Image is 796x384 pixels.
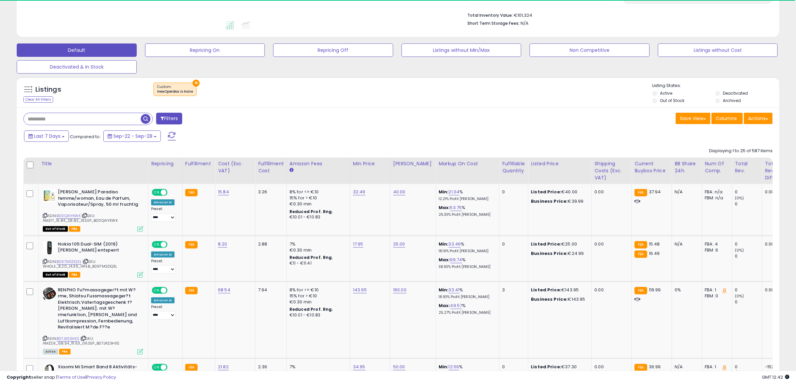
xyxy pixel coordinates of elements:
div: 0 [735,253,762,259]
button: Columns [711,113,743,124]
b: Max: [439,302,450,309]
div: 0.00 [594,241,627,247]
small: (0%) [735,293,744,299]
b: Min: [439,287,449,293]
a: 33.41 [449,287,460,293]
img: 41i2Pf4lqgL._SL40_.jpg [43,287,56,300]
div: 0% [675,287,697,293]
div: FBA: 1 [705,364,727,370]
b: Business Price: [531,250,568,257]
span: Columns [716,115,737,122]
div: % [439,257,494,269]
div: Displaying 1 to 25 of 587 items [709,148,773,154]
a: Terms of Use [57,374,86,380]
b: Listed Price: [531,364,561,370]
div: % [439,287,494,299]
div: 2.36 [258,364,281,370]
span: Custom: [157,84,193,94]
div: Preset: [151,259,177,274]
div: Amazon AI [151,252,175,258]
div: 0 [502,241,523,247]
span: 16.49 [649,250,660,257]
span: 119.99 [649,287,661,293]
div: €25.00 [531,241,586,247]
a: 12.56 [449,364,459,370]
button: Save View [676,113,710,124]
li: €101,324 [467,11,768,19]
a: 15.84 [218,189,229,195]
button: Deactivated & In Stock [17,60,137,74]
div: Listed Price [531,160,589,167]
div: €40.00 [531,189,586,195]
div: 2.88 [258,241,281,247]
div: €10.01 - €10.83 [290,214,345,220]
img: 41x4eED4WIL._SL40_.jpg [43,364,56,377]
small: FBA [185,364,198,371]
a: 143.95 [353,287,367,293]
span: | SKU: AMZIT_15.84_28.82_16SEP_B00QAIYKWK [43,213,118,223]
span: OFF [166,190,177,195]
b: Nokia 105 Dual-SIM (2019) [PERSON_NAME] entsperrt [58,241,139,255]
b: [PERSON_NAME] Paradiso femme/woman, Eau de Parfum, Vaporisateur/Spray, 50 ml fruchtig [58,189,139,209]
span: FBA [69,272,80,278]
a: B00QAIYKWK [56,213,81,219]
span: ON [152,242,161,247]
div: Total Rev. Diff. [765,160,783,181]
a: 17.95 [353,241,363,248]
div: 0 [735,287,762,293]
div: 3 [502,287,523,293]
a: 40.00 [393,189,406,195]
div: 0.00 [594,287,627,293]
span: ON [152,287,161,293]
b: Max: [439,257,450,263]
div: 0.00 [765,287,781,293]
small: FBA [635,189,647,196]
span: OFF [166,242,177,247]
div: BB Share 24h. [675,160,699,174]
div: N/A [675,241,697,247]
small: (0%) [735,248,744,253]
div: Title [41,160,145,167]
a: 8.20 [218,241,227,248]
h5: Listings [35,85,61,94]
a: B07JKS3HXS [56,336,79,342]
div: FBA: 1 [705,287,727,293]
button: Listings without Min/Max [402,43,522,57]
div: 7.94 [258,287,281,293]
small: Amazon Fees. [290,167,294,173]
div: 0.00 [594,364,627,370]
a: 32.49 [353,189,365,195]
div: €0.30 min [290,247,345,253]
p: 38.93% Profit [PERSON_NAME] [439,265,494,269]
b: Business Price: [531,198,568,204]
b: Reduced Prof. Rng. [290,306,333,312]
p: Listing States: [653,83,779,89]
div: 0 [735,299,762,305]
img: 413opSWrykL._SL40_.jpg [43,189,56,202]
button: Repricing Off [273,43,393,57]
div: FBM: 6 [705,247,727,253]
div: €10.01 - €10.83 [290,312,345,318]
a: 49.57 [450,302,462,309]
span: All listings that are currently out of stock and unavailable for purchase on Amazon [43,226,68,232]
b: Min: [439,241,449,247]
div: Repricing [151,160,180,167]
div: % [439,241,494,254]
b: Business Price: [531,296,568,302]
span: 15.48 [649,241,660,247]
div: FBA: 4 [705,241,727,247]
b: Reduced Prof. Rng. [290,209,333,214]
th: The percentage added to the cost of goods (COGS) that forms the calculator for Min & Max prices. [436,158,499,184]
label: Deactivated [723,90,748,96]
div: FBM: n/a [705,195,727,201]
b: Reduced Prof. Rng. [290,255,333,260]
a: 33.46 [449,241,461,248]
div: FBM: 0 [705,293,727,299]
span: All listings that are currently out of stock and unavailable for purchase on Amazon [43,272,68,278]
div: % [439,189,494,201]
a: B097MSDQ3L [56,259,82,265]
div: 15% for > €10 [290,293,345,299]
b: Listed Price: [531,287,561,293]
span: Sep-22 - Sep-28 [113,133,152,139]
a: 53.75 [450,204,462,211]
